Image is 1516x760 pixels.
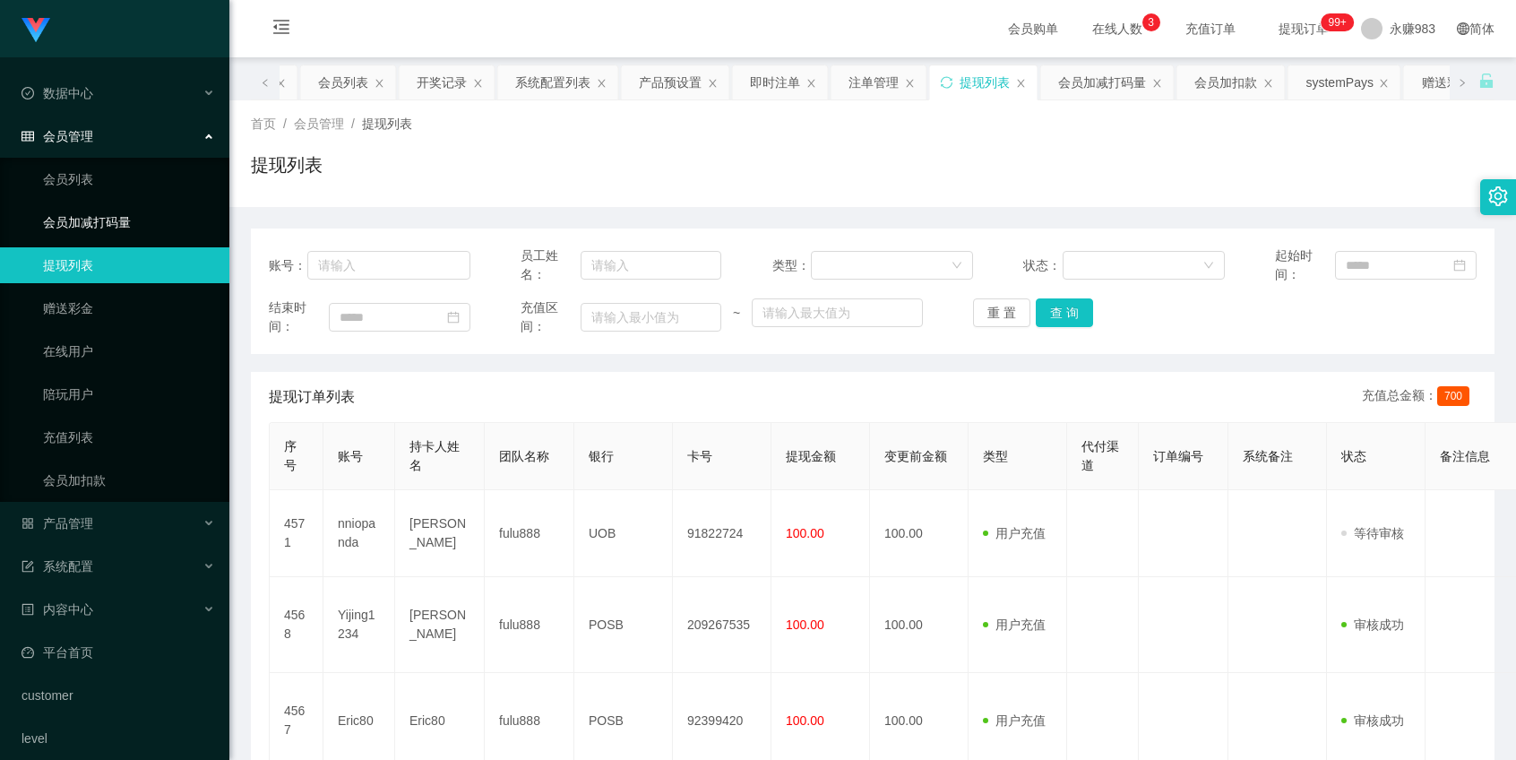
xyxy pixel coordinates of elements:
[772,256,812,275] span: 类型：
[269,298,329,336] span: 结束时间：
[1437,386,1469,406] span: 700
[721,304,751,323] span: ~
[940,76,952,89] i: 图标: sync
[1341,526,1404,540] span: 等待审核
[395,490,485,577] td: [PERSON_NAME]
[22,559,93,574] span: 系统配置
[581,303,722,332] input: 请输入最小值为
[848,65,899,99] div: 注单管理
[1015,78,1026,89] i: 图标: close
[294,117,344,131] span: 会员管理
[707,78,718,89] i: 图标: close
[521,246,581,284] span: 员工姓名：
[805,78,816,89] i: 图标: close
[43,247,215,283] a: 提现列表
[1379,78,1390,89] i: 图标: close
[786,449,836,463] span: 提现金额
[417,65,467,99] div: 开奖记录
[1341,617,1404,632] span: 审核成功
[22,603,34,616] i: 图标: profile
[485,490,574,577] td: fulu888
[786,526,824,540] span: 100.00
[269,256,307,275] span: 账号：
[1341,713,1404,728] span: 审核成功
[485,577,574,673] td: fulu888
[1440,449,1490,463] span: 备注信息
[1036,298,1093,327] button: 查 询
[1457,22,1469,35] i: 图标: global
[43,462,215,498] a: 会员加扣款
[22,129,93,143] span: 会员管理
[499,449,549,463] span: 团队名称
[43,204,215,240] a: 会员加减打码量
[1458,78,1467,87] i: 图标: right
[983,449,1008,463] span: 类型
[574,577,673,673] td: POSB
[269,386,355,408] span: 提现订单列表
[687,449,712,463] span: 卡号
[283,117,287,131] span: /
[786,713,824,728] span: 100.00
[973,298,1030,327] button: 重 置
[1270,22,1338,35] span: 提现订单
[1362,386,1477,408] div: 充值总金额：
[472,78,483,89] i: 图标: close
[1142,13,1160,31] sup: 3
[521,298,581,336] span: 充值区间：
[1478,73,1494,89] i: 图标: unlock
[22,602,93,617] span: 内容中心
[1341,449,1366,463] span: 状态
[261,78,270,87] i: 图标: left
[952,260,962,272] i: 图标: down
[22,130,34,142] i: 图标: table
[960,65,1010,99] div: 提现列表
[318,65,368,99] div: 会员列表
[43,376,215,412] a: 陪玩用户
[1243,449,1293,463] span: 系统备注
[409,439,460,472] span: 持卡人姓名
[1058,65,1146,99] div: 会员加减打码量
[1176,22,1245,35] span: 充值订单
[574,490,673,577] td: UOB
[22,721,215,756] a: level
[1453,259,1466,272] i: 图标: calendar
[307,251,470,280] input: 请输入
[43,161,215,197] a: 会员列表
[1321,13,1353,31] sup: 282
[1422,65,1472,99] div: 赠送彩金
[1148,13,1154,31] p: 3
[395,577,485,673] td: [PERSON_NAME]
[983,713,1046,728] span: 用户充值
[673,577,771,673] td: 209267535
[1305,65,1373,99] div: systemPays
[1081,439,1119,472] span: 代付渠道
[22,678,215,713] a: customer
[870,577,969,673] td: 100.00
[1275,246,1335,284] span: 起始时间：
[884,449,947,463] span: 变更前金额
[904,78,915,89] i: 图标: close
[323,490,395,577] td: nniopanda
[673,490,771,577] td: 91822724
[270,577,323,673] td: 4568
[1203,260,1214,272] i: 图标: down
[22,87,34,99] i: 图标: check-circle-o
[1083,22,1151,35] span: 在线人数
[43,290,215,326] a: 赠送彩金
[581,251,722,280] input: 请输入
[22,635,215,670] a: 图标: dashboard平台首页
[447,311,460,324] i: 图标: calendar
[22,86,93,100] span: 数据中心
[22,18,50,43] img: logo.9652507e.png
[589,449,614,463] span: 银行
[870,490,969,577] td: 100.00
[284,439,297,472] span: 序号
[639,65,702,99] div: 产品预设置
[270,490,323,577] td: 4571
[251,151,323,178] h1: 提现列表
[786,617,824,632] span: 100.00
[596,78,607,89] i: 图标: close
[515,65,590,99] div: 系统配置列表
[43,419,215,455] a: 充值列表
[750,65,800,99] div: 即时注单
